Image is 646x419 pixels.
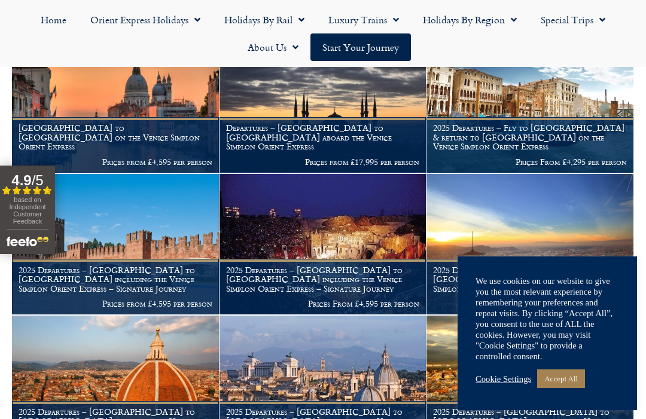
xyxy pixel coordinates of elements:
[19,123,212,151] h1: [GEOGRAPHIC_DATA] to [GEOGRAPHIC_DATA] on the Venice Simplon Orient Express
[426,32,634,173] a: 2025 Departures – Fly to [GEOGRAPHIC_DATA] & return to [GEOGRAPHIC_DATA] on the Venice Simplon Or...
[433,123,627,151] h1: 2025 Departures – Fly to [GEOGRAPHIC_DATA] & return to [GEOGRAPHIC_DATA] on the Venice Simplon Or...
[78,6,212,33] a: Orient Express Holidays
[476,374,531,384] a: Cookie Settings
[29,6,78,33] a: Home
[226,157,420,167] p: Prices from £17,995 per person
[220,174,427,316] a: 2025 Departures – [GEOGRAPHIC_DATA] to [GEOGRAPHIC_DATA] including the Venice Simplon Orient Expr...
[6,6,640,61] nav: Menu
[212,6,316,33] a: Holidays by Rail
[19,265,212,293] h1: 2025 Departures – [GEOGRAPHIC_DATA] to [GEOGRAPHIC_DATA] including the Venice Simplon Orient Expr...
[236,33,310,61] a: About Us
[537,369,585,388] a: Accept All
[19,299,212,308] p: Prices from £4,595 per person
[12,32,220,173] a: [GEOGRAPHIC_DATA] to [GEOGRAPHIC_DATA] on the Venice Simplon Orient Express Prices from £4,595 pe...
[433,299,627,308] p: Prices from £4,595 per person
[476,276,619,362] div: We use cookies on our website to give you the most relevant experience by remembering your prefer...
[220,32,427,173] a: Departures – [GEOGRAPHIC_DATA] to [GEOGRAPHIC_DATA] aboard the Venice Simplon Orient Express Pric...
[426,32,633,173] img: venice aboard the Orient Express
[12,32,219,173] img: Orient Express Special Venice compressed
[226,265,420,293] h1: 2025 Departures – [GEOGRAPHIC_DATA] to [GEOGRAPHIC_DATA] including the Venice Simplon Orient Expr...
[433,265,627,293] h1: 2025 Departures – [GEOGRAPHIC_DATA] to [GEOGRAPHIC_DATA] including the Venice Simplon Orient Express
[433,157,627,167] p: Prices From £4,295 per person
[529,6,617,33] a: Special Trips
[316,6,411,33] a: Luxury Trains
[19,157,212,167] p: Prices from £4,595 per person
[411,6,529,33] a: Holidays by Region
[226,299,420,308] p: Prices From £4,595 per person
[310,33,411,61] a: Start your Journey
[12,174,220,316] a: 2025 Departures – [GEOGRAPHIC_DATA] to [GEOGRAPHIC_DATA] including the Venice Simplon Orient Expr...
[226,123,420,151] h1: Departures – [GEOGRAPHIC_DATA] to [GEOGRAPHIC_DATA] aboard the Venice Simplon Orient Express
[426,174,634,316] a: 2025 Departures – [GEOGRAPHIC_DATA] to [GEOGRAPHIC_DATA] including the Venice Simplon Orient Expr...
